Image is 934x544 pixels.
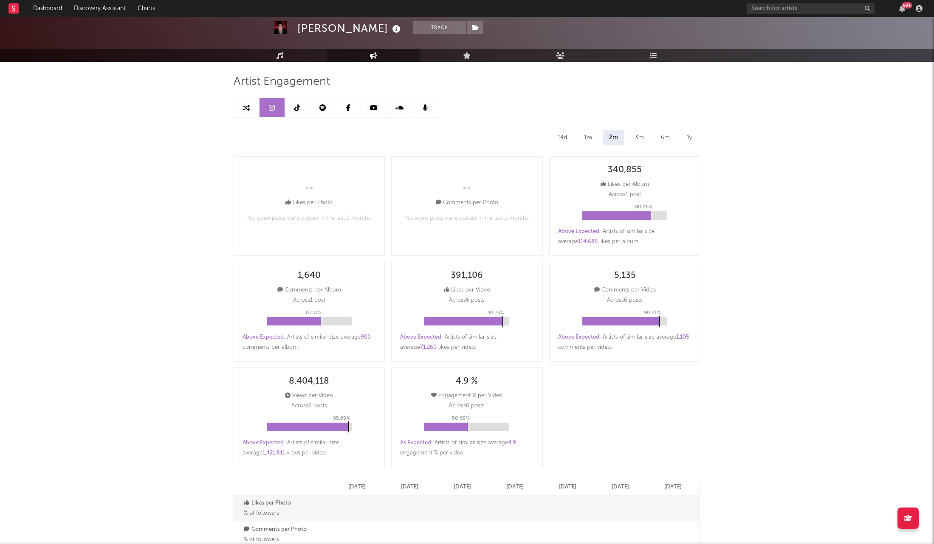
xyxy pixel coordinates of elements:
span: 114,685 [578,239,598,244]
div: Engagement % per Video [431,391,502,401]
p: Across 6 posts [449,401,485,411]
div: Likes per Album [601,179,649,190]
div: 4.9 % [456,376,478,387]
p: No video posts were posted in the last 2 months [247,213,371,224]
span: Above Expected [400,334,441,340]
p: [DATE] [612,482,629,492]
p: 90.41 % [644,308,661,318]
div: -- [305,183,313,193]
div: : Artists of similar size average engagement % per video . [400,438,534,458]
div: : Artists of similar size average likes per video . [400,332,534,353]
p: 63.16 % [306,308,322,318]
div: 391,106 [451,271,483,281]
div: 3m [629,130,650,145]
span: Above Expected [558,334,599,340]
p: [DATE] [401,482,418,492]
p: 80.26 % [635,202,652,212]
p: 95.89 % [333,413,350,423]
div: : Artists of similar size average views per video . [243,438,376,458]
input: Search for artists [747,3,875,14]
p: Comments per Photo [244,524,329,535]
div: Likes per Video [444,285,490,295]
button: 99+ [899,5,905,12]
div: Views per Video [285,391,333,401]
span: 71,260 [420,345,437,350]
p: Likes per Photo [244,498,329,508]
div: : Artists of similar size average comments per album . [243,332,376,353]
div: 2m [603,130,624,145]
span: Above Expected [243,334,284,340]
span: 1,421,811 [262,450,285,456]
div: Likes per Photo [285,198,333,208]
p: 91.78 % [488,308,504,318]
div: Comments per Video [594,285,656,295]
span: 1,105 [676,334,689,340]
div: [PERSON_NAME] [297,21,403,35]
p: Across 6 posts [291,401,327,411]
p: [DATE] [506,482,524,492]
p: Across 1 post [293,295,325,306]
span: Artist Engagement [234,77,330,87]
div: 1m [578,130,598,145]
p: Across 6 posts [607,295,643,306]
span: % of followers [244,537,279,542]
span: As Expected [400,440,431,446]
div: 8,404,118 [289,376,329,387]
div: 1y [680,130,699,145]
div: Comments per Photo [436,198,498,208]
div: -- [463,183,471,193]
div: 99 + [902,2,912,8]
span: Above Expected [243,440,284,446]
div: 5,135 [614,271,636,281]
p: [DATE] [664,482,682,492]
span: 4.9 [508,440,516,446]
p: Across 1 post [609,190,641,200]
div: : Artists of similar size average likes per album . [558,227,692,247]
p: 50.68 % [452,413,469,423]
span: % of followers [244,510,279,516]
span: 900 [361,334,371,340]
button: Track [413,21,466,34]
p: No video posts were posted in the last 2 months [405,213,529,224]
div: Comments per Album [277,285,341,295]
div: 6m [655,130,676,145]
p: [DATE] [559,482,576,492]
div: 340,855 [608,165,642,175]
p: Across 6 posts [449,295,485,306]
span: Above Expected [558,229,599,234]
p: [DATE] [348,482,366,492]
div: 14d [551,130,573,145]
div: 1,640 [298,271,321,281]
p: [DATE] [454,482,471,492]
div: : Artists of similar size average comments per video . [558,332,692,353]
